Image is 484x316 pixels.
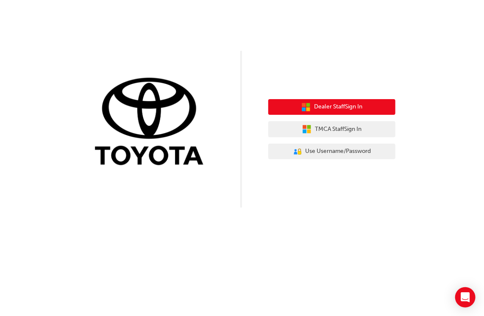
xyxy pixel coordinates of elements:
button: Use Username/Password [268,144,395,160]
button: Dealer StaffSign In [268,99,395,115]
span: TMCA Staff Sign In [315,125,362,134]
div: Open Intercom Messenger [455,287,476,308]
img: Trak [89,76,216,169]
button: TMCA StaffSign In [268,121,395,137]
span: Dealer Staff Sign In [314,102,362,112]
span: Use Username/Password [306,147,371,156]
